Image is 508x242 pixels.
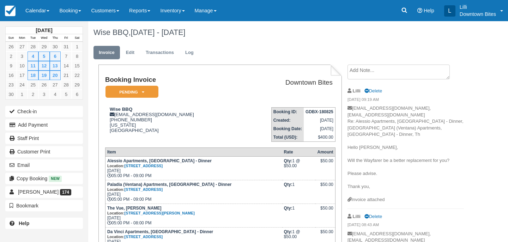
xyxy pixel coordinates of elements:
[72,80,83,90] a: 29
[105,86,158,98] em: Pending
[347,97,464,104] em: [DATE] 09:19 AM
[17,90,28,99] a: 1
[107,182,232,192] strong: Paladia (Ventana) Apartments, [GEOGRAPHIC_DATA] - Dinner
[38,90,49,99] a: 3
[5,133,83,144] a: Staff Print
[72,52,83,61] a: 8
[364,88,382,93] a: Delete
[317,206,333,216] div: $50.00
[317,158,333,169] div: $50.00
[5,159,83,171] button: Email
[347,105,464,196] p: [EMAIL_ADDRESS][DOMAIN_NAME], [EMAIL_ADDRESS][DOMAIN_NAME] Re: Alessio Apartments, [GEOGRAPHIC_DA...
[19,220,29,226] b: Help
[105,107,239,133] div: [EMAIL_ADDRESS][DOMAIN_NAME] [PHONE_NUMBER] [US_STATE] [GEOGRAPHIC_DATA]
[105,148,282,157] th: Item
[105,180,282,204] td: [DATE] 05:00 PM - 09:00 PM
[284,182,292,187] strong: Qty
[61,61,72,71] a: 14
[93,28,464,37] h1: Wise BBQ,
[284,206,292,211] strong: Qty
[6,80,17,90] a: 23
[424,8,434,13] span: Help
[5,106,83,117] button: Check-in
[6,61,17,71] a: 9
[6,34,17,42] th: Sun
[93,46,120,60] a: Invoice
[38,61,49,71] a: 12
[50,71,61,80] a: 20
[5,218,83,229] a: Help
[460,11,496,18] p: Downtown Bites
[61,52,72,61] a: 7
[50,34,61,42] th: Thu
[304,116,335,125] td: [DATE]
[50,80,61,90] a: 27
[125,164,163,168] a: [STREET_ADDRESS]
[50,90,61,99] a: 4
[49,176,62,182] span: New
[72,61,83,71] a: 15
[107,158,212,168] strong: Alessio Apartments, [GEOGRAPHIC_DATA] - Dinner
[18,189,59,195] span: [PERSON_NAME]
[38,42,49,52] a: 29
[284,158,292,163] strong: Qty
[282,157,316,180] td: 1 @ $50.00
[125,187,163,192] a: [STREET_ADDRESS]
[6,71,17,80] a: 16
[5,146,83,157] a: Customer Print
[347,196,464,203] div: Invoice attached
[315,148,335,157] th: Amount
[304,133,335,142] td: $400.00
[353,88,361,93] strong: Lilli
[125,211,195,215] a: [STREET_ADDRESS][PERSON_NAME]
[5,173,83,184] button: Copy Booking New
[353,214,361,219] strong: Lilli
[121,46,140,60] a: Edit
[271,108,304,116] th: Booking ID:
[105,85,156,98] a: Pending
[107,229,213,239] strong: Da Vinci Apartments, [GEOGRAPHIC_DATA] - Dinner
[28,90,38,99] a: 2
[28,34,38,42] th: Tue
[364,214,382,219] a: Delete
[5,200,83,211] button: Bookmark
[5,186,83,198] a: [PERSON_NAME] 174
[107,211,195,215] small: Location:
[107,206,195,216] strong: The Vue, [PERSON_NAME]
[61,42,72,52] a: 31
[17,34,28,42] th: Mon
[38,52,49,61] a: 5
[417,8,422,13] i: Help
[17,80,28,90] a: 24
[5,6,16,16] img: checkfront-main-nav-mini-logo.png
[180,46,199,60] a: Log
[131,28,186,37] span: [DATE] - [DATE]
[61,80,72,90] a: 28
[50,52,61,61] a: 6
[271,133,304,142] th: Total (USD):
[28,52,38,61] a: 4
[444,5,455,17] div: L
[306,109,333,114] strong: GDBX-180825
[460,4,496,11] p: Lilli
[38,80,49,90] a: 26
[282,180,316,204] td: 1
[28,42,38,52] a: 28
[107,164,163,168] small: Location:
[50,42,61,52] a: 30
[6,42,17,52] a: 26
[107,187,163,192] small: Location:
[107,235,163,239] small: Location:
[282,204,316,228] td: 1
[61,71,72,80] a: 21
[110,107,132,112] strong: Wise BBQ
[60,189,71,195] span: 174
[17,61,28,71] a: 10
[6,52,17,61] a: 2
[317,182,333,193] div: $50.00
[105,76,239,84] h1: Booking Invoice
[28,80,38,90] a: 25
[72,42,83,52] a: 1
[304,125,335,133] td: [DATE]
[72,71,83,80] a: 22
